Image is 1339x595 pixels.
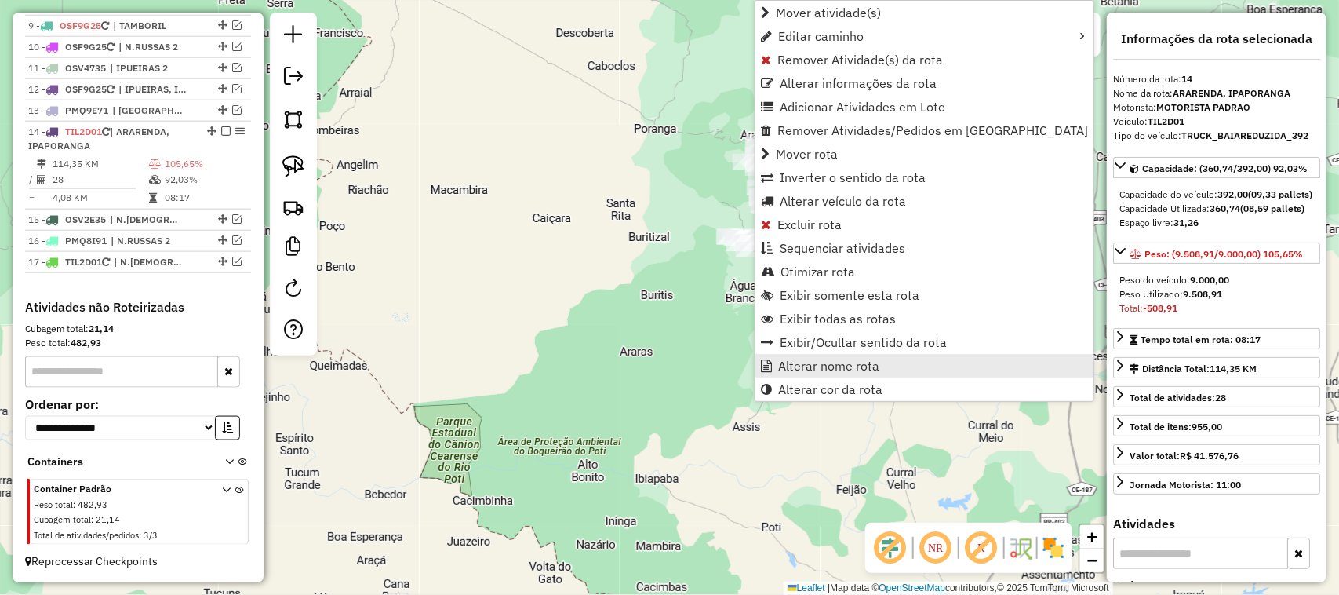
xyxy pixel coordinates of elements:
[111,234,183,248] span: N.RUSSAS 2
[755,330,1093,354] li: Exibir/Ocultar sentido da rota
[1113,181,1320,236] div: Capacidade: (360,74/392,00) 92,03%
[784,582,1113,595] div: Map data © contributors,© 2025 TomTom, Microsoft
[1181,130,1308,141] strong: TRUCK_BAIAREDUZIDA_392
[1141,334,1261,345] span: Tempo total em rota: 08:17
[34,514,91,525] span: Cubagem total
[1183,288,1222,300] strong: 9.508,91
[1144,248,1303,260] span: Peso: (9.508,91/9.000,00) 105,65%
[1008,535,1033,560] img: Fluxo de ruas
[778,383,882,396] span: Alterar cor da rota
[28,235,107,246] span: 16 -
[276,190,311,224] a: Criar rota
[917,529,955,567] span: Ocultar NR
[164,172,245,188] td: 92,03%
[1113,576,1320,595] label: Ordenar por:
[34,482,203,496] span: Container Padrão
[28,83,115,95] span: 12 -
[755,95,1093,119] li: Adicionar Atividades em Lote
[755,119,1093,142] li: Remover Atividades/Pedidos em Lote
[149,193,157,203] i: Tempo total em rota
[28,214,106,225] span: 15 -
[65,214,106,225] span: OSV2E35
[232,257,242,266] em: Visualizar rota
[164,190,245,206] td: 08:17
[278,60,309,96] a: Exportar sessão
[218,20,227,30] em: Alterar sequência das rotas
[1113,243,1320,264] a: Peso: (9.508,91/9.000,00) 105,65%
[65,83,107,95] span: OSF9G25
[25,395,251,414] label: Ordenar por:
[28,41,115,53] span: 10 -
[71,337,101,349] strong: 482,93
[221,126,231,136] em: Finalizar rota
[164,156,245,172] td: 105,65%
[91,514,93,525] span: :
[207,126,216,136] em: Alterar sequência das rotas
[112,104,184,118] span: HOLANDA
[215,416,240,440] button: Ordem crescente
[102,257,110,267] i: Veículo já utilizado nesta sessão
[60,20,101,31] span: OSF9G25
[780,289,919,301] span: Exibir somente esta rota
[27,454,205,470] span: Containers
[1130,362,1257,376] div: Distância Total:
[52,156,148,172] td: 114,35 KM
[1113,100,1320,115] div: Motorista:
[1130,392,1226,403] span: Total de atividades:
[780,242,905,254] span: Sequenciar atividades
[37,159,46,169] i: Distância Total
[1130,420,1222,434] div: Total de itens:
[52,190,148,206] td: 4,08 KM
[1113,129,1320,143] div: Tipo do veículo:
[1142,162,1308,174] span: Capacidade: (360,74/392,00) 92,03%
[1156,101,1250,113] strong: MOTORISTA PADRAO
[278,272,309,308] a: Reroteirizar Sessão
[232,20,242,30] em: Visualizar rota
[1113,31,1320,46] h4: Informações da rota selecionada
[149,159,161,169] i: % de utilização do peso
[232,63,242,72] em: Visualizar rota
[28,172,36,188] td: /
[78,499,107,510] span: 482,93
[282,196,304,218] img: Criar rota
[232,214,242,224] em: Visualizar rota
[232,84,242,93] em: Visualizar rota
[65,62,106,74] span: OSV4735
[110,213,182,227] span: N.RUSSAS
[282,155,304,177] img: Selecionar atividades - laço
[28,62,106,74] span: 11 -
[218,235,227,245] em: Alterar sequência das rotas
[1180,450,1239,462] strong: R$ 41.576,76
[1190,274,1229,286] strong: 9.000,00
[218,63,227,72] em: Alterar sequência das rotas
[871,529,909,567] span: Exibir deslocamento
[755,142,1093,166] li: Mover rota
[65,126,102,137] span: TIL2D01
[1041,535,1066,560] img: Exibir/Ocultar setores
[34,530,139,541] span: Total de atividades/pedidos
[101,21,109,31] i: Veículo já utilizado nesta sessão
[777,53,943,66] span: Remover Atividade(s) da rota
[1080,549,1104,572] a: Zoom out
[96,514,120,525] span: 21,14
[1173,217,1199,228] strong: 31,26
[102,127,110,137] i: Veículo já utilizado nesta sessão
[755,48,1093,71] li: Remover Atividade(s) da rota
[1210,203,1240,214] strong: 360,74
[218,42,227,51] em: Alterar sequência das rotas
[1240,203,1304,214] strong: (08,59 pallets)
[1113,115,1320,129] div: Veículo:
[962,529,1000,567] span: Exibir rótulo
[1113,328,1320,349] a: Tempo total em rota: 08:17
[780,171,926,184] span: Inverter o sentido da rota
[1192,421,1222,433] strong: 955,00
[755,166,1093,189] li: Inverter o sentido da rota
[1248,188,1312,200] strong: (09,33 pallets)
[25,322,251,336] div: Cubagem total:
[28,256,110,268] span: 17 -
[1113,517,1320,531] h4: Atividades
[118,40,191,54] span: N.RUSSAS 2
[232,42,242,51] em: Visualizar rota
[1113,473,1320,495] a: Jornada Motorista: 11:00
[1087,527,1097,546] span: +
